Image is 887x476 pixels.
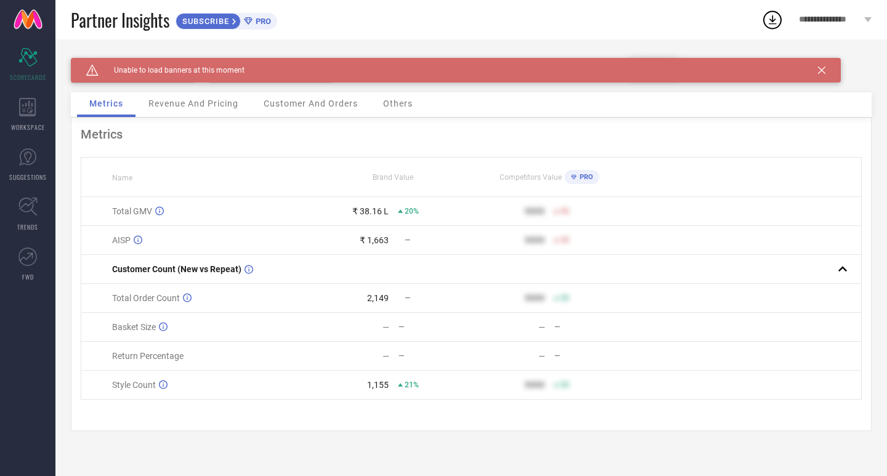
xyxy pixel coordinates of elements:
span: Others [383,99,413,108]
span: AISP [112,235,131,245]
span: Style Count [112,380,156,390]
span: — [405,294,410,302]
div: 2,149 [367,293,389,303]
span: Customer Count (New vs Repeat) [112,264,241,274]
div: 9999 [525,206,545,216]
div: Open download list [761,9,784,31]
span: 50 [561,236,569,244]
div: ₹ 1,663 [360,235,389,245]
div: — [554,352,626,360]
span: PRO [577,173,593,181]
span: Partner Insights [71,7,169,33]
span: WORKSPACE [11,123,45,132]
div: 9999 [525,380,545,390]
div: — [383,322,389,332]
span: Customer And Orders [264,99,358,108]
span: Competitors Value [500,173,562,182]
span: Name [112,174,132,182]
span: 20% [405,207,419,216]
span: Unable to load banners at this moment [99,66,245,75]
div: — [399,323,471,331]
span: SUBSCRIBE [176,17,232,26]
div: 9999 [525,235,545,245]
span: 50 [561,207,569,216]
div: Metrics [81,127,862,142]
span: Revenue And Pricing [148,99,238,108]
div: ₹ 38.16 L [352,206,389,216]
div: — [538,322,545,332]
span: SUGGESTIONS [9,172,47,182]
div: 9999 [525,293,545,303]
span: 50 [561,381,569,389]
span: 50 [561,294,569,302]
span: Return Percentage [112,351,184,361]
div: — [399,352,471,360]
span: Metrics [89,99,123,108]
span: 21% [405,381,419,389]
span: Total GMV [112,206,152,216]
div: 1,155 [367,380,389,390]
span: Brand Value [373,173,413,182]
div: Brand [71,58,194,67]
span: PRO [253,17,271,26]
span: SCORECARDS [10,73,46,82]
span: Total Order Count [112,293,180,303]
div: — [554,323,626,331]
span: TRENDS [17,222,38,232]
span: — [405,236,410,244]
div: — [383,351,389,361]
span: Basket Size [112,322,156,332]
a: SUBSCRIBEPRO [176,10,277,30]
div: — [538,351,545,361]
span: FWD [22,272,34,281]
